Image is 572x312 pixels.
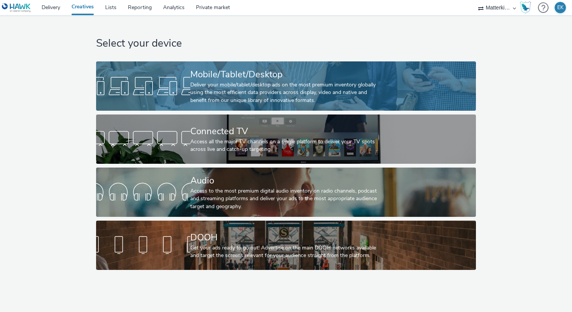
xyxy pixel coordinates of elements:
[190,68,379,81] div: Mobile/Tablet/Desktop
[190,138,379,154] div: Access all the major TV channels on a single platform to deliver your TV spots across live and ca...
[190,174,379,187] div: Audio
[190,81,379,104] div: Deliver your mobile/tablet/desktop ads on the most premium inventory globally using the most effi...
[190,244,379,260] div: Get your ads ready to go out! Advertise on the main DOOH networks available and target the screen...
[2,3,31,13] img: undefined Logo
[96,221,476,270] a: DOOHGet your ads ready to go out! Advertise on the main DOOH networks available and target the sc...
[96,114,476,164] a: Connected TVAccess all the major TV channels on a single platform to deliver your TV spots across...
[96,61,476,111] a: Mobile/Tablet/DesktopDeliver your mobile/tablet/desktop ads on the most premium inventory globall...
[520,2,534,14] a: Hawk Academy
[96,36,476,51] h1: Select your device
[190,187,379,210] div: Access to the most premium digital audio inventory on radio channels, podcast and streaming platf...
[96,168,476,217] a: AudioAccess to the most premium digital audio inventory on radio channels, podcast and streaming ...
[190,125,379,138] div: Connected TV
[557,2,564,13] div: EK
[190,231,379,244] div: DOOH
[520,2,531,14] img: Hawk Academy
